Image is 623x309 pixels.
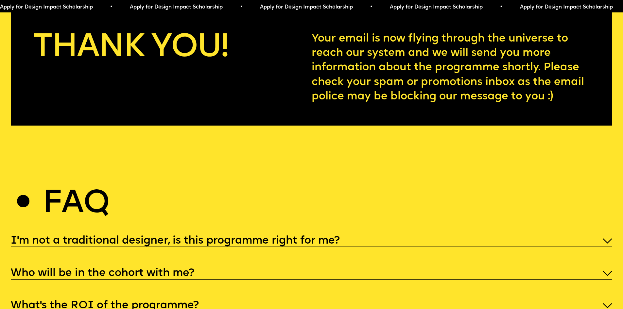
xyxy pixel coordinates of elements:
h5: Who will be in the cohort with me? [11,270,194,277]
span: • [110,5,113,10]
h5: I'm not a traditional designer, is this programme right for me? [11,238,340,244]
h5: What’s the ROI of the programme? [11,302,199,309]
h2: Faq [43,191,109,218]
span: • [240,5,243,10]
p: Your email is now flying through the universe to reach our system and we will send you more infor... [312,32,591,104]
span: • [370,5,373,10]
span: • [500,5,503,10]
h2: Thank you! [33,32,312,104]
